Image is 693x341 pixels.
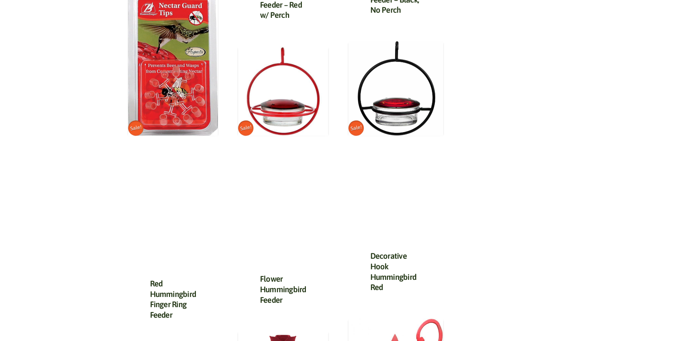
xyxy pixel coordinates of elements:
[150,279,196,320] a: Red Hummingbird Finger Ring Feeder
[127,119,145,137] span: Sale!
[370,251,417,292] a: Decorative Hook Hummingbird Red
[260,274,306,304] a: Flower Hummingbird Feeder
[347,119,365,137] span: Sale!
[237,119,255,137] span: Sale!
